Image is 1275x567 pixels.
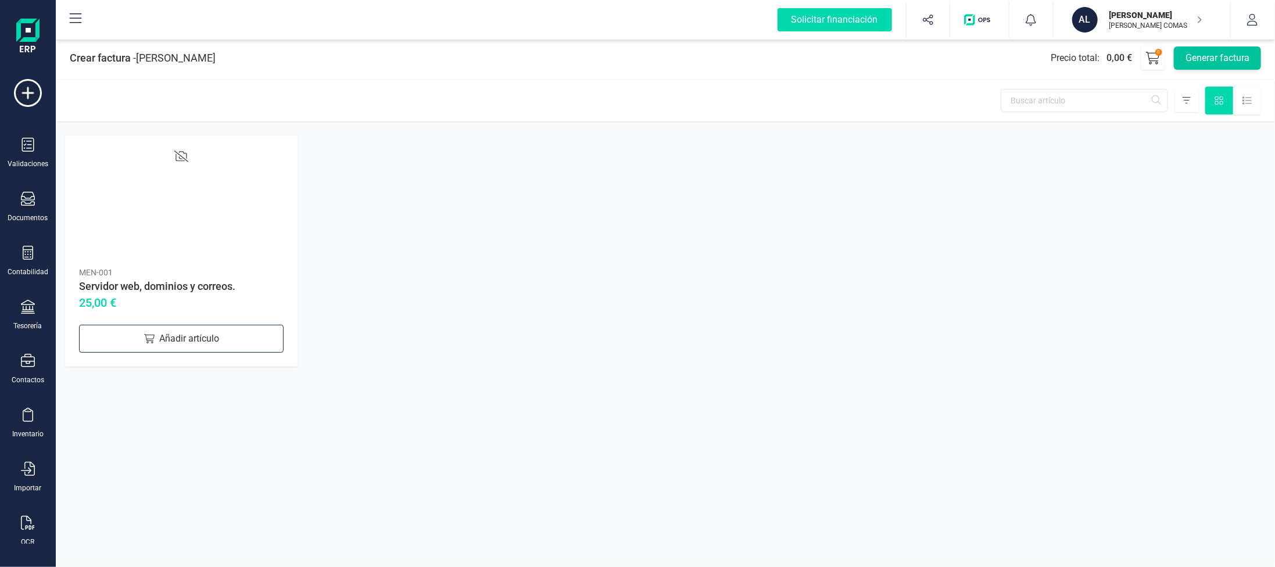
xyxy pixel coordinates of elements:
[1109,9,1202,21] p: [PERSON_NAME]
[1068,1,1216,38] button: AL[PERSON_NAME][PERSON_NAME] COMAS
[964,14,995,26] img: Logo de OPS
[8,159,48,168] div: Validaciones
[1051,51,1132,65] div: Precio total :
[12,375,44,385] div: Contactos
[79,267,284,278] div: MEN-001
[957,1,1002,38] button: Logo de OPS
[1072,7,1098,33] div: AL
[1109,21,1202,30] p: [PERSON_NAME] COMAS
[778,8,892,31] div: Solicitar financiación
[15,483,42,493] div: Importar
[22,537,35,547] div: OCR
[1106,51,1132,65] span: 0,00 €
[12,429,44,439] div: Inventario
[79,325,284,353] div: Añadir artículo
[70,52,131,64] span: Crear factura
[1158,49,1161,56] span: 0
[1001,89,1168,112] input: Buscar artículo
[70,50,216,66] div: - [PERSON_NAME]
[16,19,40,56] img: Logo Finanedi
[14,321,42,331] div: Tesorería
[8,213,48,223] div: Documentos
[79,278,284,295] div: Servidor web, dominios y correos.
[1174,46,1261,70] button: Generar factura
[79,295,116,311] span: 25,00 €
[764,1,906,38] button: Solicitar financiación
[8,267,48,277] div: Contabilidad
